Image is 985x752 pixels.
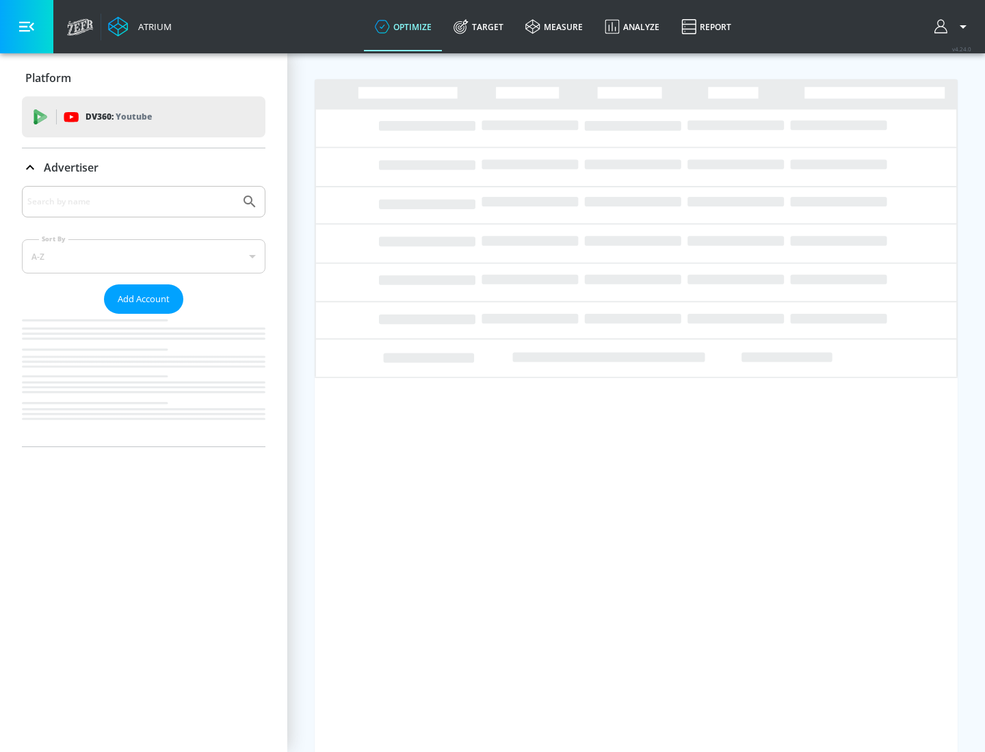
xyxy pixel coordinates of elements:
span: Add Account [118,291,170,307]
div: Advertiser [22,186,265,446]
div: Platform [22,59,265,97]
a: measure [514,2,594,51]
label: Sort By [39,234,68,243]
div: Advertiser [22,148,265,187]
input: Search by name [27,193,235,211]
nav: list of Advertiser [22,314,265,446]
div: A-Z [22,239,265,273]
p: DV360: [86,109,152,124]
span: v 4.24.0 [952,45,971,53]
p: Youtube [116,109,152,124]
a: Report [670,2,742,51]
button: Add Account [104,284,183,314]
a: Atrium [108,16,172,37]
a: optimize [364,2,443,51]
p: Advertiser [44,160,98,175]
div: Atrium [133,21,172,33]
a: Target [443,2,514,51]
div: DV360: Youtube [22,96,265,137]
a: Analyze [594,2,670,51]
p: Platform [25,70,71,85]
